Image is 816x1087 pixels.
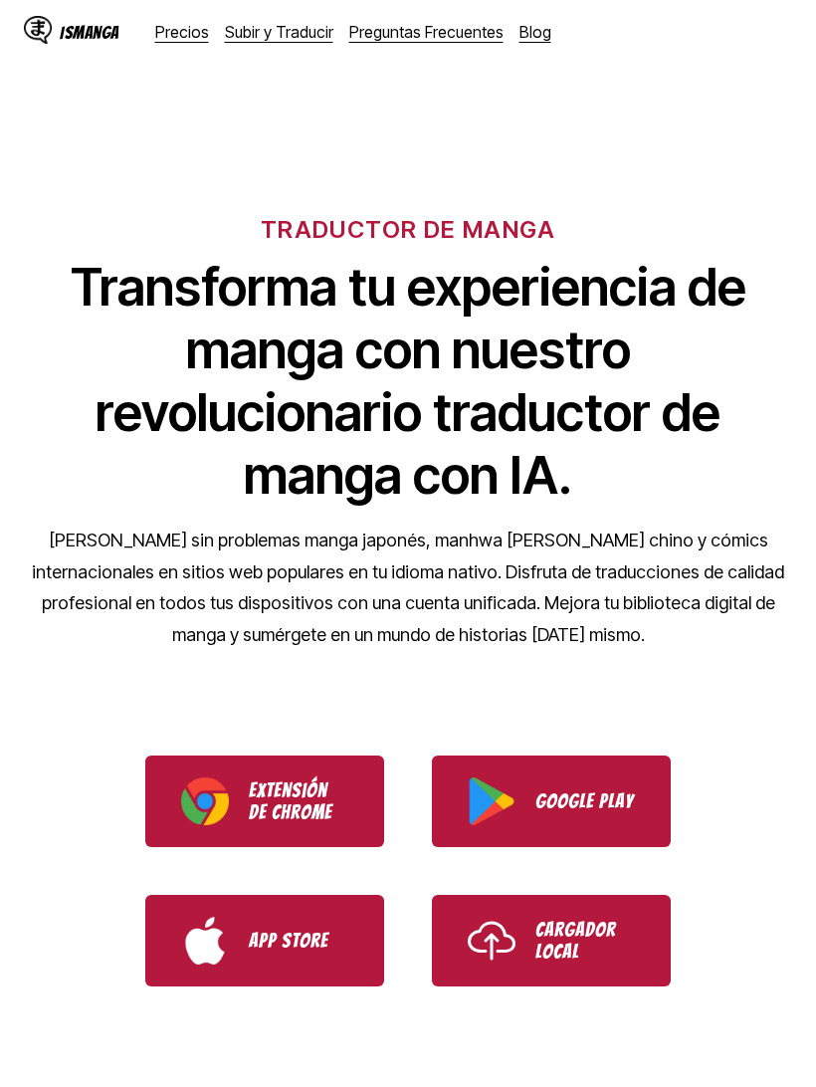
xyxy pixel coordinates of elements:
[145,756,384,847] a: Download IsManga Chrome Extension
[24,16,52,44] img: IsManga Logo
[24,525,792,650] p: [PERSON_NAME] sin problemas manga japonés, manhwa [PERSON_NAME] chino y cómics internacionales en...
[468,917,515,965] img: Upload icon
[24,16,155,48] a: IsManga LogoIsManga
[249,930,348,952] p: App Store
[145,895,384,986] a: Download IsManga from App Store
[535,790,635,812] p: Google Play
[349,22,504,42] a: Preguntas Frecuentes
[60,23,119,42] div: IsManga
[535,919,635,963] p: Cargador Local
[261,215,555,244] h6: TRADUCTOR DE MANGA
[24,256,792,507] h1: Transforma tu experiencia de manga con nuestro revolucionario traductor de manga con IA.
[249,779,348,823] p: Extensión de Chrome
[432,895,671,986] a: Use IsManga Local Uploader
[519,22,551,42] a: Blog
[181,917,229,965] img: App Store logo
[181,777,229,825] img: Chrome logo
[225,22,333,42] a: Subir y Traducir
[155,22,209,42] a: Precios
[468,777,515,825] img: Google Play logo
[432,756,671,847] a: Download IsManga from Google Play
